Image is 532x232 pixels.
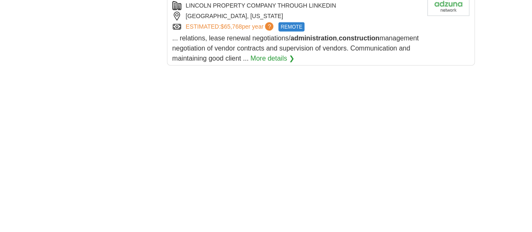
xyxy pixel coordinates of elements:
[291,35,337,42] strong: administration
[172,1,421,10] div: LINCOLN PROPERTY COMPANY THROUGH LINKEDIN
[220,23,242,30] span: $65,768
[186,22,275,32] a: ESTIMATED:$65,768per year?
[278,22,304,32] span: REMOTE
[172,35,419,62] span: ... relations, lease renewal negotiations/ , management negotiation of vendor contracts and super...
[250,53,294,64] a: More details ❯
[339,35,379,42] strong: construction
[265,22,273,31] span: ?
[172,12,421,21] div: [GEOGRAPHIC_DATA], [US_STATE]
